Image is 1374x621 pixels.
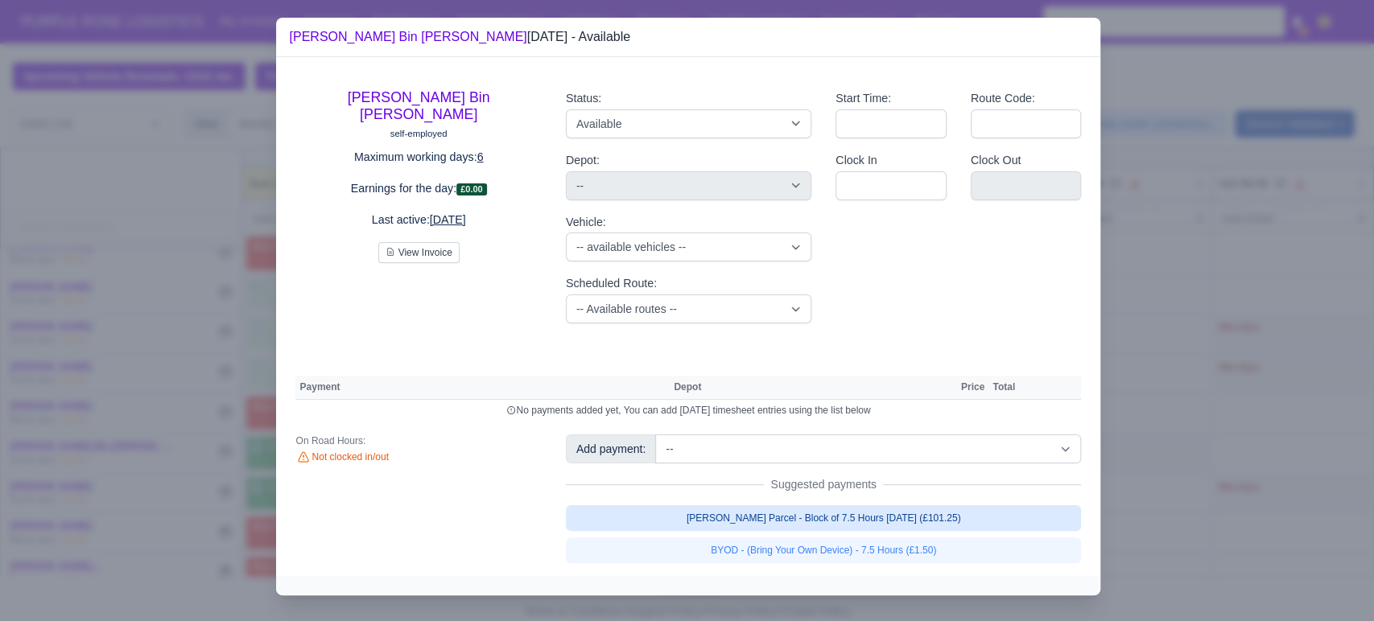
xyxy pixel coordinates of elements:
iframe: Chat Widget [1294,544,1374,621]
a: [PERSON_NAME] Bin [PERSON_NAME] [348,89,490,122]
u: [DATE] [430,213,466,226]
div: Not clocked in/out [295,450,541,465]
small: self-employed [390,129,448,138]
label: Route Code: [971,89,1035,108]
th: Depot [670,376,944,400]
a: [PERSON_NAME] Parcel - Block of 7.5 Hours [DATE] (£101.25) [566,505,1082,531]
th: Total [988,376,1019,400]
label: Vehicle: [566,213,606,232]
p: Earnings for the day: [295,179,541,198]
p: Last active: [295,211,541,229]
th: Price [957,376,988,400]
label: Start Time: [836,89,891,108]
span: Suggested payments [764,476,883,492]
button: View Invoice [378,242,460,263]
label: Clock Out [971,151,1021,170]
a: BYOD - (Bring Your Own Device) - 7.5 Hours (£1.50) [566,537,1082,563]
div: [DATE] - Available [289,27,630,47]
td: No payments added yet, You can add [DATE] timesheet entries using the list below [295,400,1081,422]
label: Depot: [566,151,600,170]
label: Clock In [836,151,877,170]
span: £0.00 [456,183,487,195]
u: 6 [477,150,484,163]
th: Payment [295,376,670,400]
div: Add payment: [566,434,656,463]
label: Scheduled Route: [566,274,657,293]
a: [PERSON_NAME] Bin [PERSON_NAME] [289,30,526,43]
div: On Road Hours: [295,434,541,447]
label: Status: [566,89,601,108]
p: Maximum working days: [295,148,541,167]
